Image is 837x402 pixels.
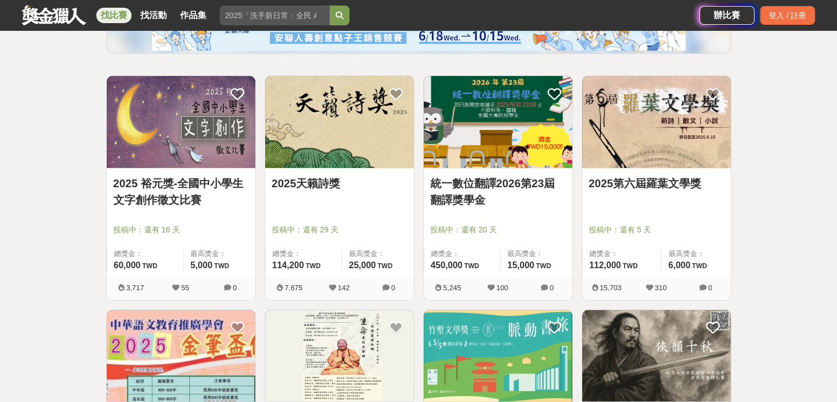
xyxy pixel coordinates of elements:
[107,310,255,402] img: Cover Image
[536,262,551,270] span: TWD
[136,8,171,23] a: 找活動
[589,248,655,259] span: 總獎金：
[190,260,212,270] span: 5,000
[622,262,637,270] span: TWD
[96,8,132,23] a: 找比賽
[349,248,407,259] span: 最高獎金：
[589,224,724,236] span: 投稿中：還有 5 天
[496,284,508,292] span: 100
[464,262,479,270] span: TWD
[190,248,249,259] span: 最高獎金：
[176,8,211,23] a: 作品集
[430,175,566,208] a: 統一數位翻譯2026第23屆翻譯獎學金
[233,284,237,292] span: 0
[431,260,463,270] span: 450,000
[430,224,566,236] span: 投稿中：還有 20 天
[272,260,304,270] span: 114,200
[272,248,335,259] span: 總獎金：
[431,248,494,259] span: 總獎金：
[668,260,690,270] span: 6,000
[378,262,392,270] span: TWD
[114,260,141,270] span: 60,000
[391,284,395,292] span: 0
[181,284,189,292] span: 55
[220,6,330,25] input: 2025「洗手新日常：全民 ALL IN」洗手歌全台徵選
[760,6,815,25] div: 登入 / 註冊
[668,248,724,259] span: 最高獎金：
[285,284,303,292] span: 7,675
[550,284,554,292] span: 0
[708,284,712,292] span: 0
[655,284,667,292] span: 310
[582,310,731,402] img: Cover Image
[272,175,407,192] a: 2025天籟詩獎
[424,310,572,402] img: Cover Image
[589,175,724,192] a: 2025第六屆羅葉文學獎
[265,76,414,168] img: Cover Image
[114,248,177,259] span: 總獎金：
[692,262,707,270] span: TWD
[699,6,754,25] a: 辦比賽
[443,284,461,292] span: 5,245
[338,284,350,292] span: 142
[126,284,144,292] span: 3,717
[582,76,731,168] img: Cover Image
[349,260,376,270] span: 25,000
[507,260,534,270] span: 15,000
[424,76,572,168] img: Cover Image
[113,224,249,236] span: 投稿中：還有 16 天
[507,248,566,259] span: 最高獎金：
[589,260,621,270] span: 112,000
[107,76,255,168] img: Cover Image
[214,262,229,270] span: TWD
[142,262,157,270] span: TWD
[305,262,320,270] span: TWD
[113,175,249,208] a: 2025 裕元獎-全國中小學生文字創作徵文比賽
[265,310,414,402] img: Cover Image
[600,284,622,292] span: 15,703
[272,224,407,236] span: 投稿中：還有 29 天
